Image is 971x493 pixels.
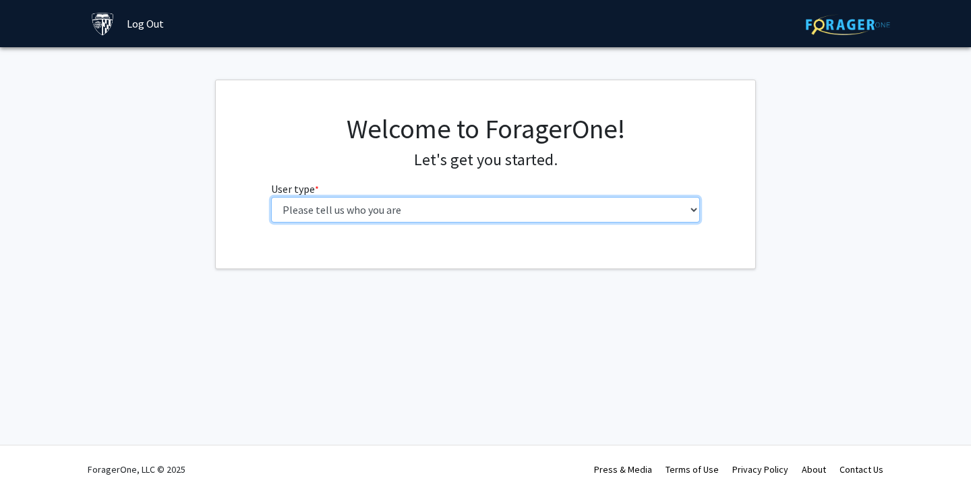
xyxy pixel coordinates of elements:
iframe: Chat [10,432,57,483]
div: ForagerOne, LLC © 2025 [88,446,185,493]
a: Terms of Use [666,463,719,475]
h4: Let's get you started. [271,150,701,170]
a: Press & Media [594,463,652,475]
img: ForagerOne Logo [806,14,890,35]
label: User type [271,181,319,197]
a: Privacy Policy [732,463,788,475]
a: About [802,463,826,475]
a: Contact Us [840,463,883,475]
h1: Welcome to ForagerOne! [271,113,701,145]
img: Johns Hopkins University Logo [91,12,115,36]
